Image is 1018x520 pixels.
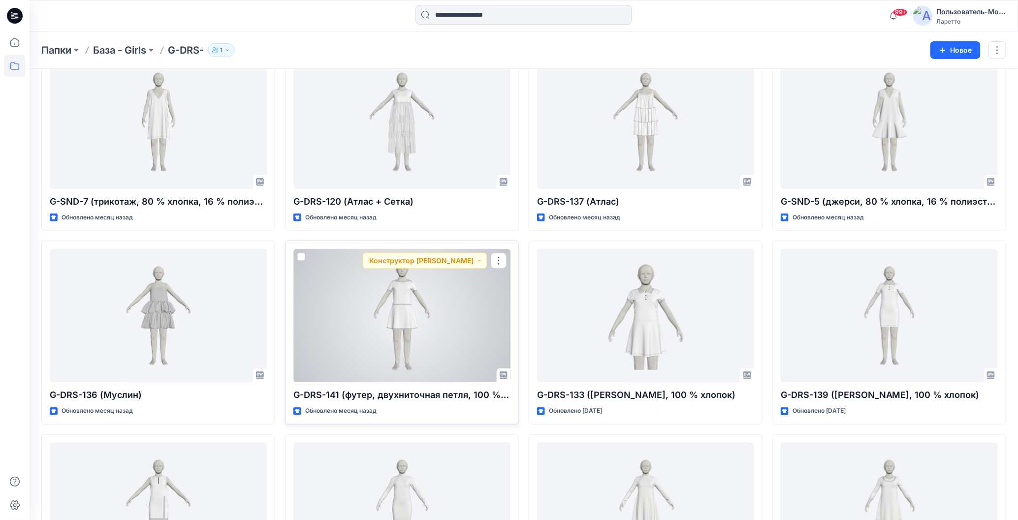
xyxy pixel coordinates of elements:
[537,195,754,209] p: G-DRS-137 (Атлас)
[305,407,377,414] ya-tr-span: Обновлено месяц назад
[41,44,71,56] ya-tr-span: Папки
[781,56,998,189] a: G-SND-5 (джерси, 80 % хлопка, 16 % полиэстера, 4 % эластана)
[537,249,754,382] a: G-DRS-133 (Пенье WFACE Пике, 100 % хлопок)
[50,390,142,400] ya-tr-span: G-DRS-136 (Муслин)
[781,249,998,382] a: G-DRS-139 (Пенье WFACE Пике, 100 % хлопок)
[549,214,620,221] ya-tr-span: Обновлено месяц назад
[293,56,510,189] a: G-DRS-120 (Атлас + Сетка)
[537,388,754,402] p: G-DRS-133 ([PERSON_NAME], 100 % хлопок)
[93,43,146,57] a: База - Girls
[893,8,908,16] span: 99+
[549,407,602,414] ya-tr-span: Обновлено [DATE]
[293,196,414,207] ya-tr-span: G-DRS-120 (Атлас + Сетка)
[913,6,933,26] img: аватар
[781,388,998,402] p: G-DRS-139 ([PERSON_NAME], 100 % хлопок)
[937,18,961,25] ya-tr-span: Ларетто
[62,214,133,221] ya-tr-span: Обновлено месяц назад
[293,249,510,382] a: G-DRS-141 (футер, двухниточная петля, 100 % хлопок)
[220,45,223,56] p: 1
[168,44,204,56] ya-tr-span: G-DRS-
[50,196,349,207] ya-tr-span: G-SND-7 (трикотаж, 80 % хлопка, 16 % полиэстера, 4 % эластана)
[305,214,377,221] ya-tr-span: Обновлено месяц назад
[41,43,71,57] a: Папки
[537,56,754,189] a: G-DRS-137 (Атлас)
[208,43,235,57] button: 1
[50,56,267,189] a: G-SND-7 (трикотаж, 80 % хлопка, 16 % полиэстера, 4 % эластана)
[781,195,998,209] p: G-SND-5 (джерси, 80 % хлопка, 16 % полиэстера, 4 % эластана)
[93,44,146,56] ya-tr-span: База - Girls
[62,407,133,414] ya-tr-span: Обновлено месяц назад
[930,41,981,59] button: Новое
[50,249,267,382] a: G-DRS-136 (Муслин)
[793,214,864,221] ya-tr-span: Обновлено месяц назад
[793,406,846,416] p: Обновлено [DATE]
[293,388,510,402] p: G-DRS-141 (футер, двухниточная петля, 100 % хлопок)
